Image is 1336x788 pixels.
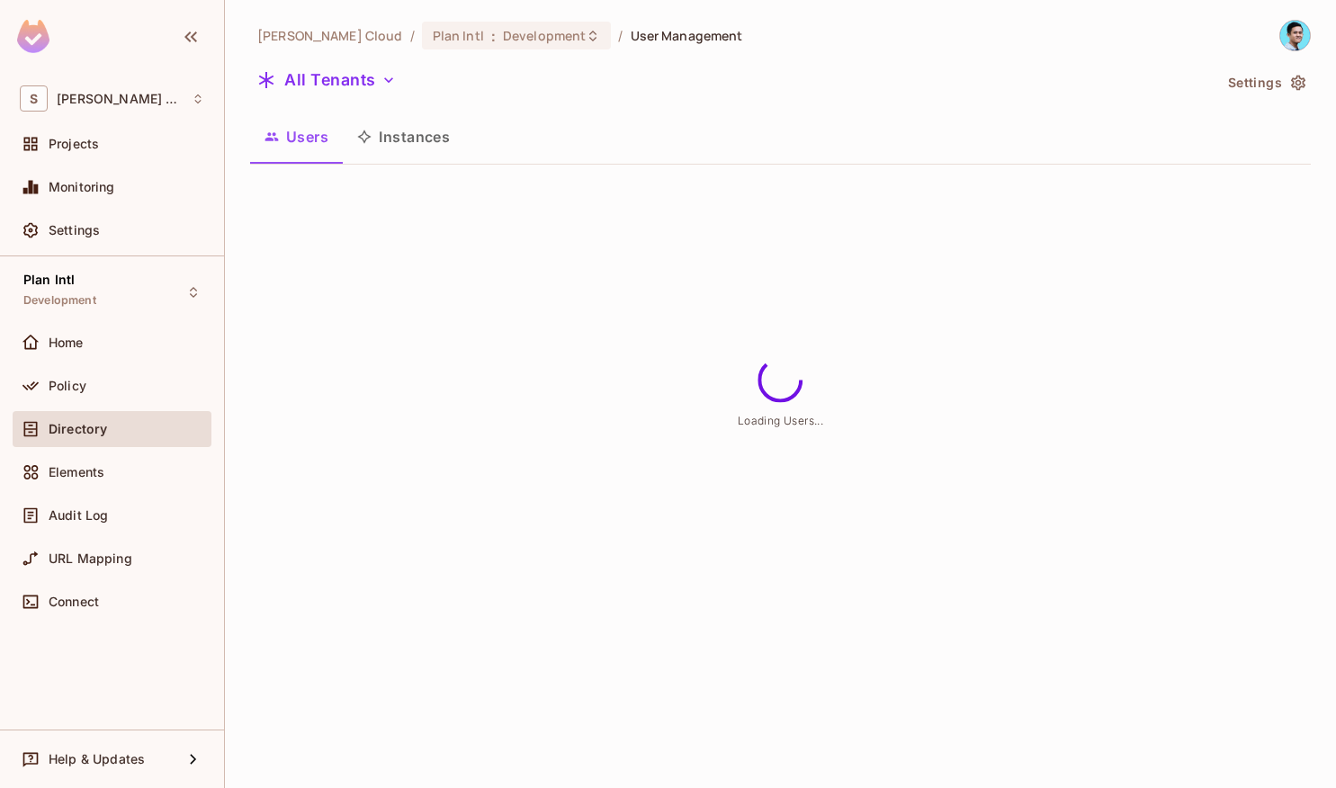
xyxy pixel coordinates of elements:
span: Monitoring [49,180,115,194]
li: / [410,27,415,44]
span: S [20,85,48,112]
button: All Tenants [250,66,403,94]
button: Users [250,114,343,159]
span: Workspace: Sawala Cloud [57,92,183,106]
span: Development [23,293,96,308]
span: URL Mapping [49,551,132,566]
button: Settings [1221,68,1311,97]
span: Audit Log [49,508,108,523]
span: Settings [49,223,100,237]
span: Policy [49,379,86,393]
span: Home [49,336,84,350]
span: User Management [631,27,743,44]
span: Projects [49,137,99,151]
span: Directory [49,422,107,436]
span: Loading Users... [738,414,823,427]
span: Plan Intl [433,27,484,44]
span: Elements [49,465,104,479]
span: Help & Updates [49,752,145,766]
span: Connect [49,595,99,609]
li: / [618,27,623,44]
img: Aldy Cavalera [1280,21,1310,50]
span: Development [503,27,586,44]
img: SReyMgAAAABJRU5ErkJggg== [17,20,49,53]
span: : [490,29,497,43]
span: Plan Intl [23,273,75,287]
button: Instances [343,114,464,159]
span: the active workspace [257,27,403,44]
